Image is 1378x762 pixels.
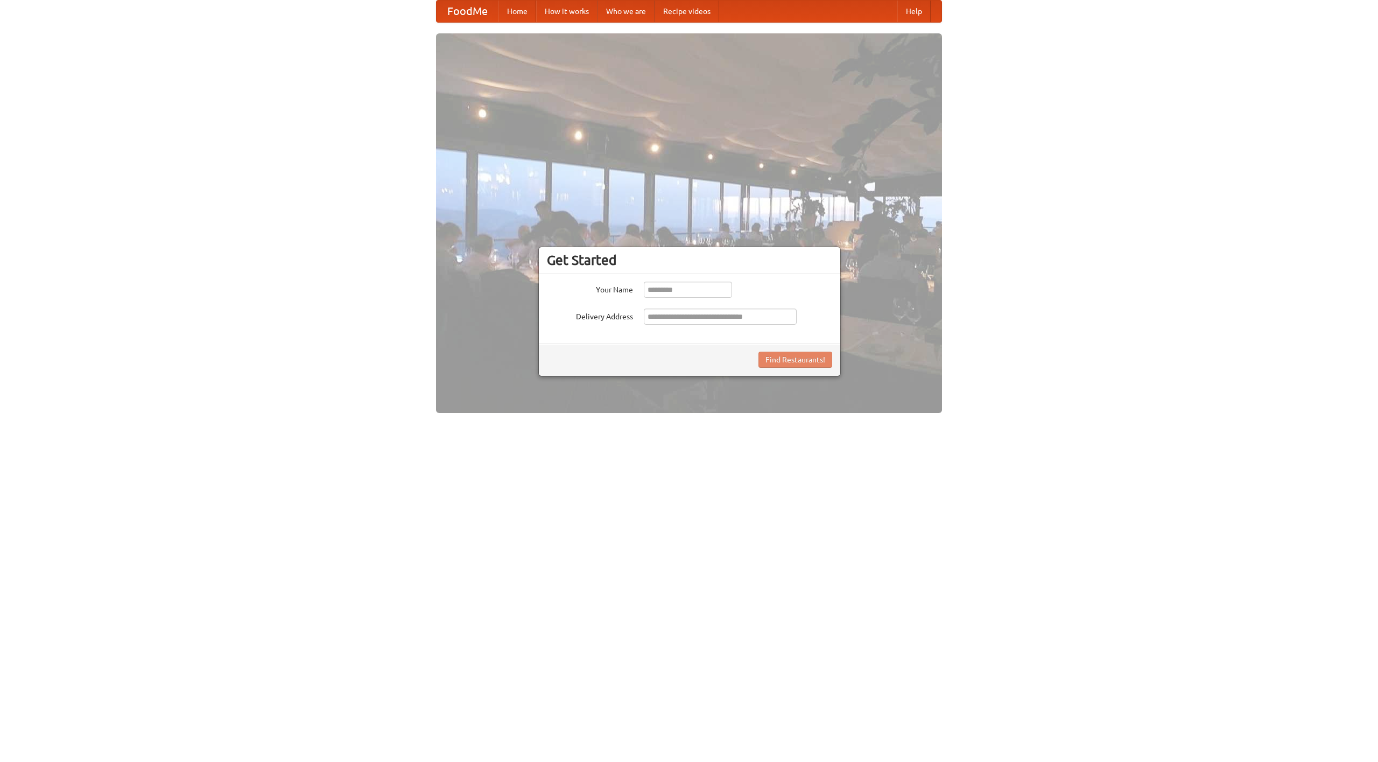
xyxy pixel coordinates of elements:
label: Your Name [547,282,633,295]
a: How it works [536,1,597,22]
a: FoodMe [437,1,498,22]
label: Delivery Address [547,309,633,322]
button: Find Restaurants! [758,352,832,368]
a: Help [897,1,931,22]
a: Home [498,1,536,22]
a: Recipe videos [655,1,719,22]
a: Who we are [597,1,655,22]
h3: Get Started [547,252,832,268]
